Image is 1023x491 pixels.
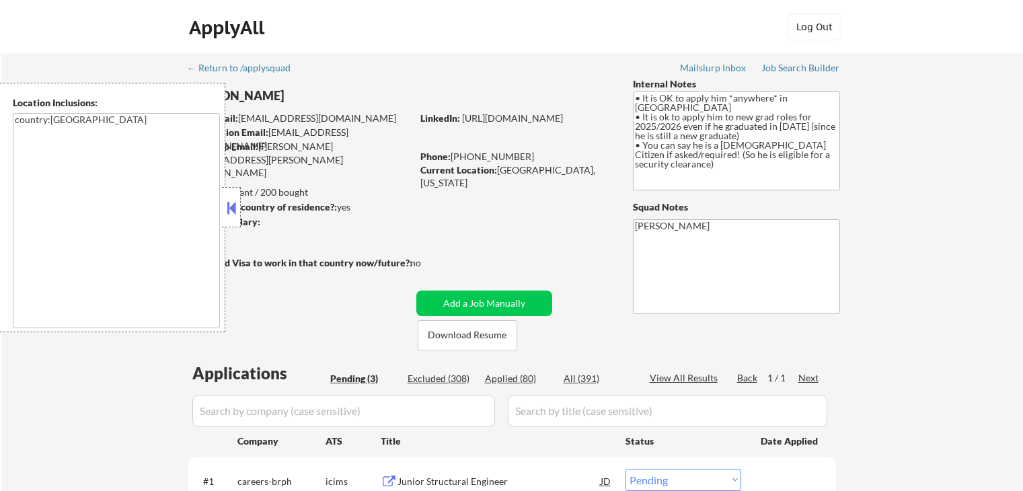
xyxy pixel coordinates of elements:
[326,475,381,488] div: icims
[410,256,449,270] div: no
[737,371,759,385] div: Back
[237,475,326,488] div: careers-brph
[397,475,601,488] div: Junior Structural Engineer
[188,200,408,214] div: yes
[381,435,613,448] div: Title
[761,435,820,448] div: Date Applied
[626,428,741,453] div: Status
[330,372,397,385] div: Pending (3)
[187,63,303,73] div: ← Return to /applysquad
[189,16,268,39] div: ApplyAll
[326,435,381,448] div: ATS
[485,372,552,385] div: Applied (80)
[188,186,412,199] div: 80 sent / 200 bought
[188,201,337,213] strong: Can work in country of residence?:
[188,87,465,104] div: [PERSON_NAME]
[420,150,611,163] div: [PHONE_NUMBER]
[564,372,631,385] div: All (391)
[188,257,412,268] strong: Will need Visa to work in that country now/future?:
[416,291,552,316] button: Add a Job Manually
[462,112,563,124] a: [URL][DOMAIN_NAME]
[408,372,475,385] div: Excluded (308)
[418,320,517,350] button: Download Resume
[680,63,747,73] div: Mailslurp Inbox
[788,13,841,40] button: Log Out
[189,126,412,152] div: [EMAIL_ADDRESS][DOMAIN_NAME]
[189,112,412,125] div: [EMAIL_ADDRESS][DOMAIN_NAME]
[680,63,747,76] a: Mailslurp Inbox
[767,371,798,385] div: 1 / 1
[420,112,460,124] strong: LinkedIn:
[420,163,611,190] div: [GEOGRAPHIC_DATA], [US_STATE]
[761,63,840,73] div: Job Search Builder
[13,96,220,110] div: Location Inclusions:
[192,395,495,427] input: Search by company (case sensitive)
[187,63,303,76] a: ← Return to /applysquad
[420,164,497,176] strong: Current Location:
[237,435,326,448] div: Company
[420,151,451,162] strong: Phone:
[188,140,412,180] div: [PERSON_NAME][EMAIL_ADDRESS][PERSON_NAME][DOMAIN_NAME]
[508,395,827,427] input: Search by title (case sensitive)
[650,371,722,385] div: View All Results
[798,371,820,385] div: Next
[761,63,840,76] a: Job Search Builder
[633,200,840,214] div: Squad Notes
[203,475,227,488] div: #1
[633,77,840,91] div: Internal Notes
[192,365,326,381] div: Applications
